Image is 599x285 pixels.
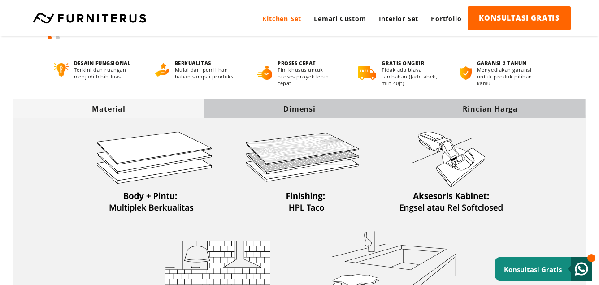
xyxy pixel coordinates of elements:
h4: PROSES CEPAT [278,60,342,66]
img: bergaransi.png [460,66,472,80]
p: Menyediakan garansi untuk produk pilihan kamu [477,66,545,86]
a: Konsultasi Gratis [495,257,592,281]
img: berkualitas.png [155,63,169,77]
p: Tidak ada biaya tambahan (Jadetabek, min 40jt) [382,66,443,86]
p: Mulai dari pemilihan bahan sampai produksi [175,66,240,80]
a: Portfolio [425,6,468,31]
img: proses-cepat.png [257,66,272,80]
h4: GARANSI 2 TAHUN [477,60,545,66]
p: Tim khusus untuk proses proyek lebih cepat [278,66,342,86]
a: Kitchen Set [256,6,308,31]
p: Terkini dan ruangan menjadi lebih luas [74,66,139,80]
div: Material [13,104,204,114]
a: Interior Set [373,6,425,31]
img: gratis-ongkir.png [358,66,376,80]
div: Rincian Harga [395,104,586,114]
a: Lemari Custom [308,6,372,31]
h4: GRATIS ONGKIR [382,60,443,66]
h4: DESAIN FUNGSIONAL [74,60,139,66]
h4: BERKUALITAS [175,60,240,66]
div: Dimensi [204,104,395,114]
img: desain-fungsional.png [54,63,69,77]
a: KONSULTASI GRATIS [468,6,571,30]
small: Konsultasi Gratis [504,265,562,274]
